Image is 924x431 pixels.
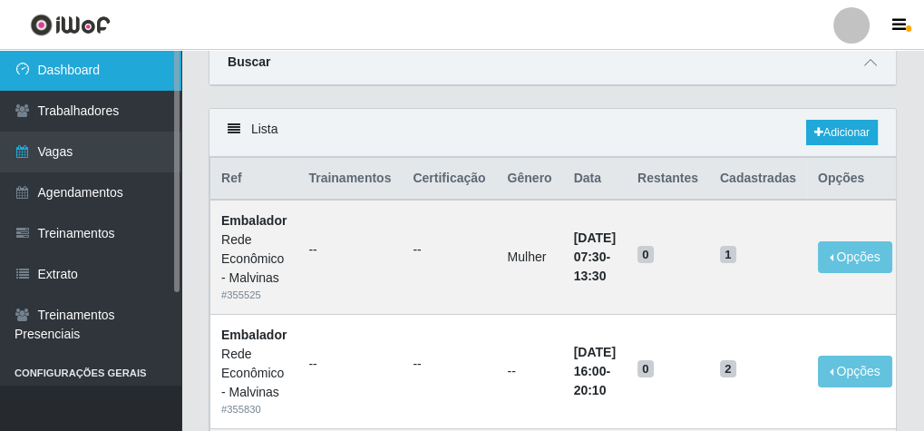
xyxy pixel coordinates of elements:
[209,109,896,157] div: Lista
[402,158,496,201] th: Certificação
[574,345,616,378] time: [DATE] 16:00
[413,355,485,374] ul: --
[627,158,709,201] th: Restantes
[574,269,607,283] time: 13:30
[221,402,287,417] div: # 355830
[308,240,391,260] ul: --
[210,158,298,201] th: Ref
[221,230,287,288] div: Rede Econômico - Malvinas
[574,230,616,264] time: [DATE] 07:30
[720,360,736,378] span: 2
[574,230,616,283] strong: -
[497,158,563,201] th: Gênero
[807,158,903,201] th: Opções
[297,158,402,201] th: Trainamentos
[221,288,287,303] div: # 355525
[720,246,736,264] span: 1
[497,315,563,429] td: --
[228,54,270,69] strong: Buscar
[221,345,287,402] div: Rede Econômico - Malvinas
[818,356,892,387] button: Opções
[30,14,111,36] img: CoreUI Logo
[308,355,391,374] ul: --
[709,158,807,201] th: Cadastradas
[221,213,287,228] strong: Embalador
[637,246,654,264] span: 0
[806,120,878,145] a: Adicionar
[413,240,485,260] ul: --
[574,345,616,397] strong: -
[637,360,654,378] span: 0
[818,241,892,273] button: Opções
[574,383,607,397] time: 20:10
[221,328,287,342] strong: Embalador
[497,200,563,314] td: Mulher
[563,158,627,201] th: Data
